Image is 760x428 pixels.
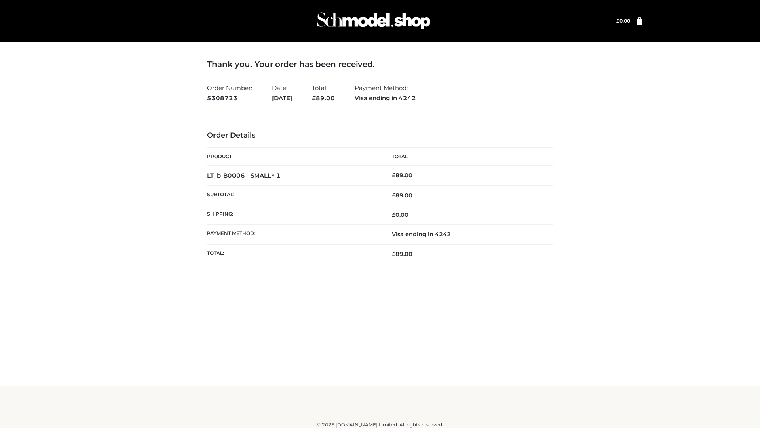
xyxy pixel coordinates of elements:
[355,81,416,105] li: Payment Method:
[380,225,553,244] td: Visa ending in 4242
[207,131,553,140] h3: Order Details
[392,211,395,218] span: £
[207,205,380,225] th: Shipping:
[207,93,252,103] strong: 5308723
[207,172,281,179] strong: LT_b-B0006 - SMALL
[207,225,380,244] th: Payment method:
[312,81,335,105] li: Total:
[380,148,553,166] th: Total
[312,94,335,102] span: 89.00
[355,93,416,103] strong: Visa ending in 4242
[207,148,380,166] th: Product
[392,250,412,258] span: 89.00
[312,94,316,102] span: £
[392,172,395,179] span: £
[392,192,395,199] span: £
[392,211,408,218] bdi: 0.00
[392,172,412,179] bdi: 89.00
[392,192,412,199] span: 89.00
[207,244,380,264] th: Total:
[616,18,619,24] span: £
[314,5,433,36] img: Schmodel Admin 964
[207,185,380,205] th: Subtotal:
[207,81,252,105] li: Order Number:
[272,81,292,105] li: Date:
[392,250,395,258] span: £
[616,18,630,24] a: £0.00
[272,93,292,103] strong: [DATE]
[207,59,553,69] h3: Thank you. Your order has been received.
[616,18,630,24] bdi: 0.00
[271,172,281,179] strong: × 1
